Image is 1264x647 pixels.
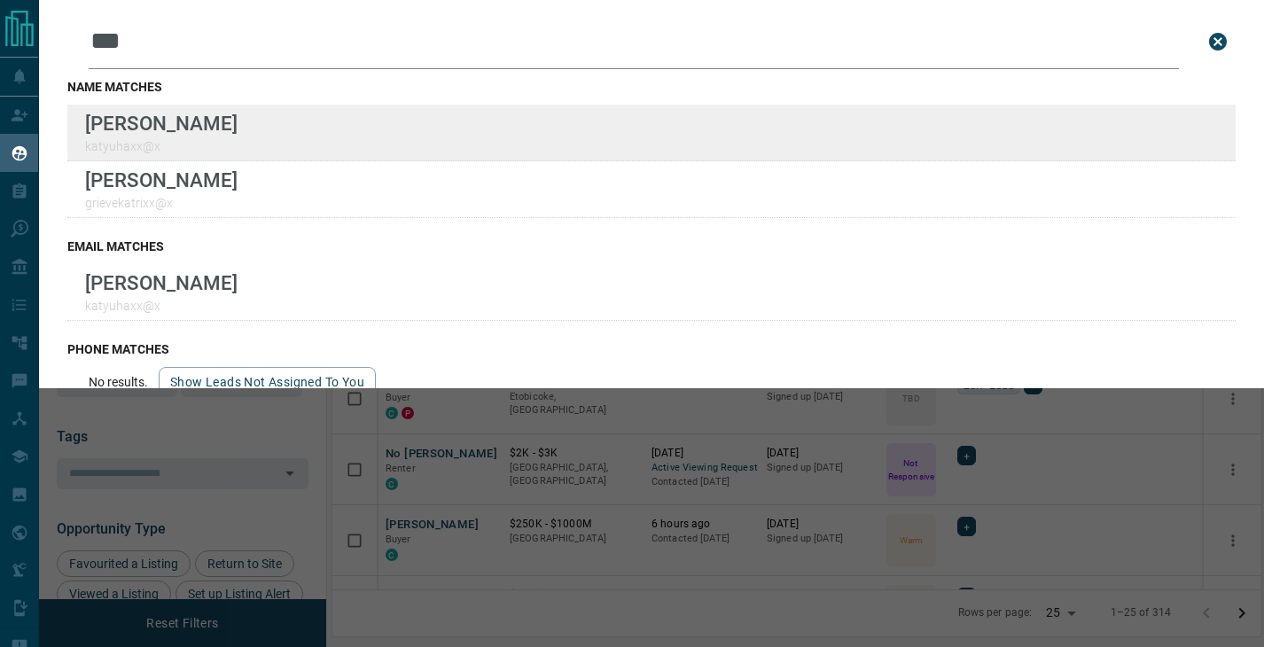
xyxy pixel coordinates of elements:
button: close search bar [1200,24,1236,59]
p: No results. [89,375,148,389]
h3: email matches [67,239,1236,253]
h3: name matches [67,80,1236,94]
p: [PERSON_NAME] [85,271,238,294]
p: katyuhaxx@x [85,299,238,313]
p: [PERSON_NAME] [85,168,238,191]
h3: phone matches [67,342,1236,356]
p: katyuhaxx@x [85,139,238,153]
p: [PERSON_NAME] [85,112,238,135]
p: grievekatrixx@x [85,196,238,210]
button: show leads not assigned to you [159,367,376,397]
